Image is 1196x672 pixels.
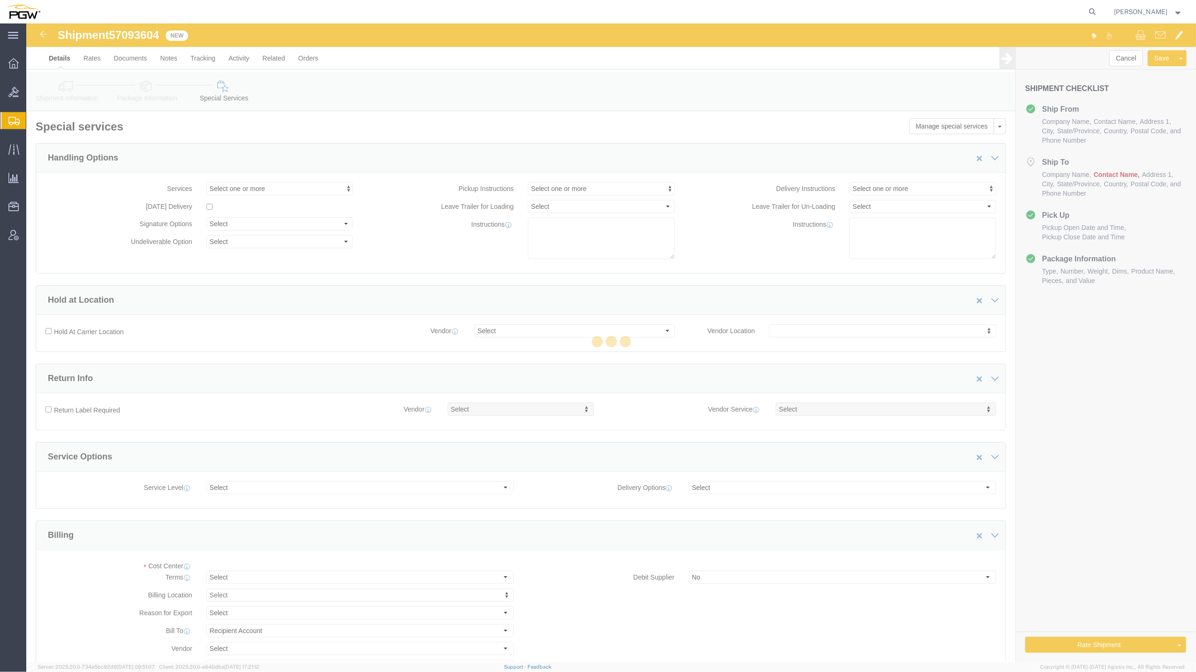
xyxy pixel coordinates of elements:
span: Client: 2025.20.0-e640dba [159,664,259,670]
a: Support [504,664,527,670]
span: Server: 2025.20.0-734e5bc92d9 [38,664,155,670]
span: [DATE] 09:51:07 [117,664,155,670]
span: Ksenia Gushchina-Kerecz [1114,7,1168,17]
span: [DATE] 17:21:12 [224,664,259,670]
button: [PERSON_NAME] [1114,6,1183,17]
img: logo [7,5,40,19]
span: Copyright © [DATE]-[DATE] Agistix Inc., All Rights Reserved [1040,663,1185,671]
a: Feedback [527,664,551,670]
